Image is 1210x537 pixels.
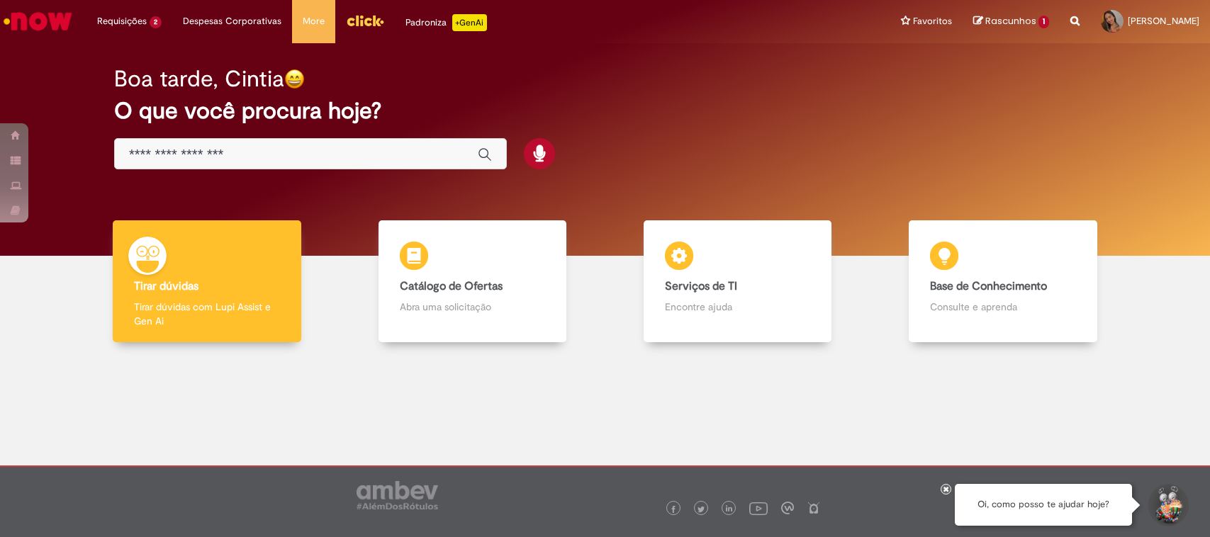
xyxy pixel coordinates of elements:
span: Despesas Corporativas [183,14,281,28]
a: Tirar dúvidas Tirar dúvidas com Lupi Assist e Gen Ai [74,220,340,343]
img: logo_footer_workplace.png [781,502,794,514]
img: ServiceNow [1,7,74,35]
div: Oi, como posso te ajudar hoje? [955,484,1132,526]
b: Catálogo de Ofertas [400,279,503,293]
h2: Boa tarde, Cintia [114,67,284,91]
h2: O que você procura hoje? [114,98,1096,123]
img: logo_footer_twitter.png [698,506,705,513]
img: logo_footer_facebook.png [670,506,677,513]
span: Rascunhos [985,14,1036,28]
p: Tirar dúvidas com Lupi Assist e Gen Ai [134,300,279,328]
span: 2 [150,16,162,28]
a: Rascunhos [973,15,1049,28]
span: Favoritos [913,14,952,28]
a: Base de Conhecimento Consulte e aprenda [870,220,1136,343]
b: Tirar dúvidas [134,279,198,293]
b: Serviços de TI [665,279,737,293]
img: logo_footer_ambev_rotulo_gray.png [357,481,438,509]
span: [PERSON_NAME] [1128,15,1199,27]
a: Catálogo de Ofertas Abra uma solicitação [340,220,605,343]
b: Base de Conhecimento [930,279,1047,293]
img: click_logo_yellow_360x200.png [346,10,384,31]
span: More [303,14,325,28]
p: +GenAi [452,14,487,31]
p: Consulte e aprenda [930,300,1075,314]
button: Iniciar Conversa de Suporte [1146,484,1189,526]
img: happy-face.png [284,69,305,89]
span: Requisições [97,14,147,28]
img: logo_footer_youtube.png [749,499,768,517]
div: Padroniza [405,14,487,31]
span: 1 [1038,16,1049,28]
a: Serviços de TI Encontre ajuda [605,220,870,343]
p: Abra uma solicitação [400,300,545,314]
p: Encontre ajuda [665,300,810,314]
img: logo_footer_naosei.png [807,502,820,514]
img: logo_footer_linkedin.png [726,505,733,514]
